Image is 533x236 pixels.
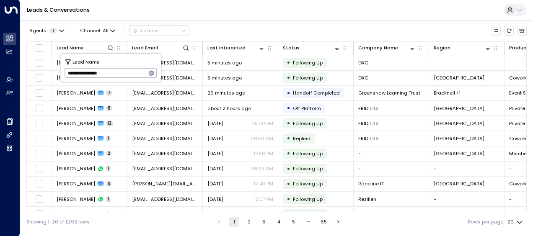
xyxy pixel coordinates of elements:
[35,210,44,218] span: Toggle select row
[132,90,198,96] span: cgrimes@greenshawlearningtrust.co.uk
[434,211,484,218] span: London
[207,44,265,52] div: Last Interacted
[287,87,290,99] div: •
[129,26,189,36] div: Button group with a nested menu
[283,44,300,52] div: Status
[358,211,376,218] span: Rezilien
[132,135,198,142] span: firidovsabuhi@gmail.com
[57,59,95,66] span: Hristina Vitanova
[72,58,100,65] span: Lead Name
[27,6,90,13] a: Leads & Conversations
[57,120,95,127] span: Sabuhi Firidov
[434,44,492,52] div: Region
[132,59,198,66] span: hristina.vitanova2@dxc.com
[207,196,223,203] span: Sep 05, 2025
[358,59,368,66] span: DXC
[106,151,112,156] span: 2
[293,165,323,172] span: Following Up
[132,74,198,81] span: hristina.vitanova2@dxc.com
[207,90,245,96] span: 29 minutes ago
[35,195,44,203] span: Toggle select row
[429,192,505,206] td: -
[358,105,378,112] span: FRID LTD
[354,146,429,161] td: -
[78,26,118,35] span: Channel:
[214,217,344,227] nav: pagination navigation
[207,150,223,157] span: Sep 05, 2025
[229,217,239,227] button: page 1
[287,193,290,205] div: •
[334,217,344,227] button: Go to next page
[434,105,484,112] span: Birmingham
[283,44,341,52] div: Status
[207,135,223,142] span: Aug 19, 2025
[106,105,112,111] span: 8
[35,149,44,158] span: Toggle select row
[26,218,90,226] div: Showing 1-20 of 1,292 rows
[287,163,290,174] div: •
[207,211,223,218] span: Sep 05, 2025
[318,217,329,227] button: Go to page 65
[78,26,118,35] button: Channel:All
[293,74,323,81] span: Following Up
[106,211,111,217] span: 1
[303,217,313,227] div: …
[129,26,189,36] button: Actions
[293,90,340,96] span: Handoff Completed
[106,121,113,126] span: 13
[434,150,484,157] span: London
[103,28,109,33] span: All
[57,180,95,187] span: Kyle Anderson
[35,164,44,173] span: Toggle select row
[434,120,484,127] span: Birmingham
[57,211,95,218] span: Lily Kyriacou
[251,120,273,127] p: 05:00 PM
[132,165,198,172] span: zacharaiah@icloud.com
[106,166,111,172] span: 1
[358,44,416,52] div: Company Name
[207,165,223,172] span: Sep 05, 2025
[132,120,198,127] span: firidovsabuhi@gmail.com
[358,180,384,187] span: Raceline IT
[106,90,112,96] span: 7
[132,105,198,112] span: firidovsabuhi@gmail.com
[293,120,323,127] span: Following Up
[106,196,111,202] span: 1
[358,44,398,52] div: Company Name
[254,150,273,157] p: 12:58 PM
[132,180,198,187] span: kyle.anderson@racelineit.com
[207,120,223,127] span: Aug 31, 2025
[49,28,57,33] span: 1
[132,196,198,203] span: lily@rezilien.com
[207,74,242,81] span: 5 minutes ago
[57,150,95,157] span: Zac Gumbs
[244,217,254,227] button: Go to page 2
[57,44,114,52] div: Lead Name
[254,180,273,187] p: 12:40 PM
[434,74,484,81] span: Oxford
[35,104,44,113] span: Toggle select row
[287,57,290,68] div: •
[287,208,290,220] div: •
[358,90,420,96] span: Greenshaw Learning Trust
[132,44,158,52] div: Lead Email
[274,217,284,227] button: Go to page 4
[35,59,44,67] span: Toggle select row
[492,26,501,36] button: Customize
[254,196,273,203] p: 12:07 PM
[132,150,198,157] span: zacharaiah@icloud.com
[287,103,290,114] div: •
[287,178,290,190] div: •
[287,148,290,159] div: •
[354,162,429,176] td: -
[434,180,484,187] span: Oxford
[259,217,269,227] button: Go to page 3
[57,74,95,81] span: Hristina Vitanova
[35,119,44,128] span: Toggle select row
[507,217,524,227] div: 20
[251,135,273,142] p: 09:58 AM
[106,136,111,141] span: 1
[517,26,527,36] button: Archived Leads
[293,180,323,187] span: Following Up
[57,105,95,112] span: Sabuhi Firidov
